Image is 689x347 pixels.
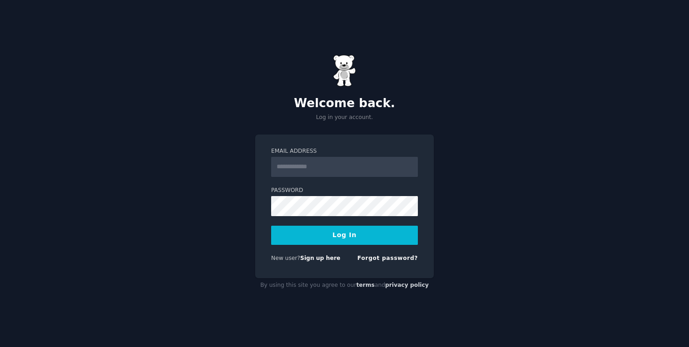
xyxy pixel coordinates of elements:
[271,226,418,245] button: Log In
[255,114,434,122] p: Log in your account.
[255,278,434,293] div: By using this site you agree to our and
[357,255,418,261] a: Forgot password?
[255,96,434,111] h2: Welcome back.
[385,282,429,288] a: privacy policy
[356,282,375,288] a: terms
[271,147,418,155] label: Email Address
[333,55,356,87] img: Gummy Bear
[271,186,418,195] label: Password
[271,255,300,261] span: New user?
[300,255,340,261] a: Sign up here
